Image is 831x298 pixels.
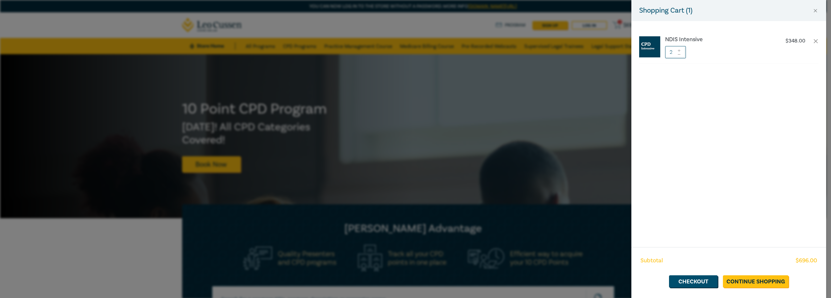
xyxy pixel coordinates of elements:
input: 1 [665,46,686,58]
span: $ 696.00 [796,256,817,265]
a: NDIS Intensive [665,36,773,43]
button: Close [812,8,818,14]
a: Checkout [669,275,718,288]
p: $ 348.00 [786,38,805,44]
h5: Shopping Cart ( 1 ) [639,5,692,16]
span: Subtotal [640,256,663,265]
a: Continue Shopping [723,275,788,288]
img: CPD%20Intensive.jpg [639,36,660,57]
